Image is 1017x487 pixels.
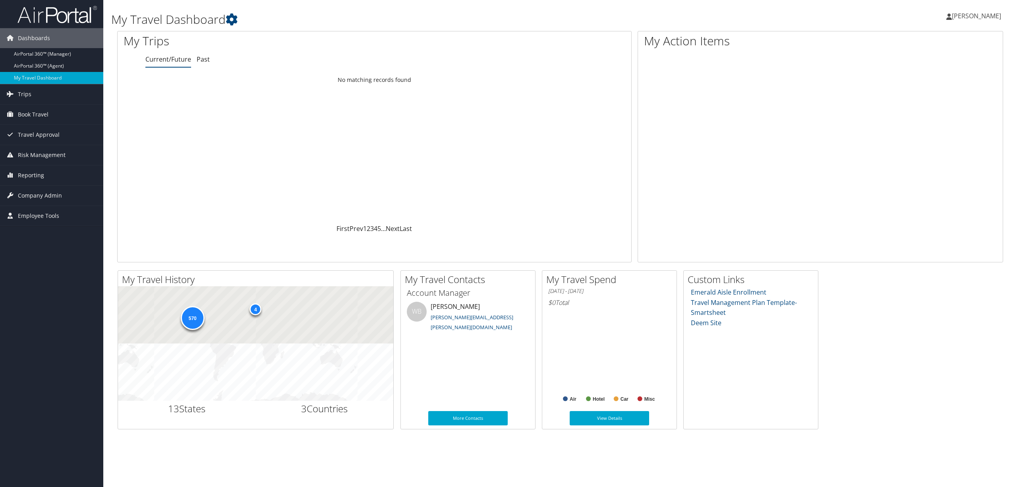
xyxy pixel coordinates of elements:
a: Current/Future [145,55,191,64]
a: Emerald Aisle Enrollment [691,288,766,297]
span: Trips [18,84,31,104]
span: Employee Tools [18,206,59,226]
div: 4 [249,303,261,315]
a: 1 [363,224,367,233]
a: 5 [377,224,381,233]
div: WB [407,302,427,322]
h2: My Travel History [122,273,393,286]
a: Next [386,224,400,233]
h1: My Trips [124,33,411,49]
div: 570 [180,306,204,330]
li: [PERSON_NAME] [403,302,533,334]
a: Deem Site [691,318,721,327]
a: Past [197,55,210,64]
h6: [DATE] - [DATE] [548,287,671,295]
img: airportal-logo.png [17,5,97,24]
a: Prev [350,224,363,233]
td: No matching records found [118,73,631,87]
a: 2 [367,224,370,233]
span: Risk Management [18,145,66,165]
text: Air [570,396,576,402]
h2: My Travel Contacts [405,273,535,286]
a: [PERSON_NAME] [946,4,1009,28]
h2: Custom Links [688,273,818,286]
text: Hotel [593,396,605,402]
span: Travel Approval [18,125,60,145]
a: Travel Management Plan Template- Smartsheet [691,298,797,317]
h3: Account Manager [407,287,529,299]
span: [PERSON_NAME] [952,12,1001,20]
a: Last [400,224,412,233]
a: [PERSON_NAME][EMAIL_ADDRESS][PERSON_NAME][DOMAIN_NAME] [431,314,513,331]
a: View Details [570,411,649,425]
span: Company Admin [18,186,62,206]
span: Book Travel [18,105,48,124]
a: 4 [374,224,377,233]
h2: Countries [262,402,388,415]
span: … [381,224,386,233]
a: First [336,224,350,233]
span: Reporting [18,165,44,185]
text: Misc [644,396,655,402]
h2: States [124,402,250,415]
span: Dashboards [18,28,50,48]
span: 3 [301,402,307,415]
h2: My Travel Spend [546,273,677,286]
h1: My Action Items [638,33,1003,49]
text: Car [621,396,628,402]
span: $0 [548,298,555,307]
a: More Contacts [428,411,508,425]
a: 3 [370,224,374,233]
h1: My Travel Dashboard [111,11,710,28]
h6: Total [548,298,671,307]
span: 13 [168,402,179,415]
